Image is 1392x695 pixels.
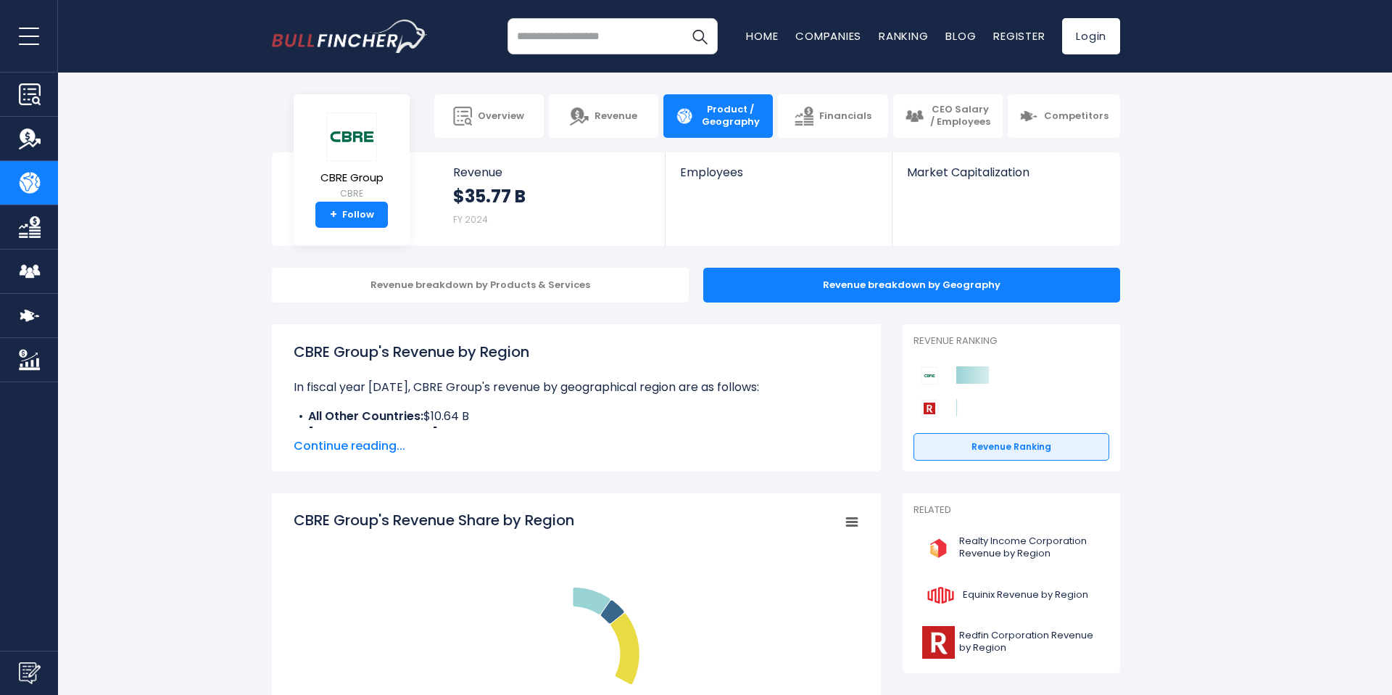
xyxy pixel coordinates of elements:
[795,28,861,44] a: Companies
[959,535,1101,560] span: Realty Income Corporation Revenue by Region
[478,110,524,123] span: Overview
[907,165,1104,179] span: Market Capitalization
[272,20,428,53] a: Go to homepage
[913,528,1109,568] a: Realty Income Corporation Revenue by Region
[700,104,761,128] span: Product / Geography
[453,213,488,226] small: FY 2024
[959,630,1101,654] span: Redfin Corporation Revenue by Region
[921,400,938,417] img: Redfin Corporation competitors logo
[320,112,384,202] a: CBRE Group CBRE
[434,94,544,138] a: Overview
[945,28,976,44] a: Blog
[663,94,773,138] a: Product / Geography
[294,379,859,396] p: In fiscal year [DATE], CBRE Group's revenue by geographical region are as follows:
[272,20,428,53] img: bullfincher logo
[879,28,928,44] a: Ranking
[320,187,384,200] small: CBRE
[681,18,718,54] button: Search
[308,425,441,442] b: [GEOGRAPHIC_DATA]:
[439,152,666,246] a: Revenue $35.77 B FY 2024
[913,433,1109,461] a: Revenue Ranking
[929,104,991,128] span: CEO Salary / Employees
[1044,110,1109,123] span: Competitors
[913,504,1109,517] p: Related
[294,341,859,363] h1: CBRE Group's Revenue by Region
[680,165,877,179] span: Employees
[294,425,859,443] li: $4.97 B
[272,268,689,303] div: Revenue breakdown by Products & Services
[1062,18,1120,54] a: Login
[913,622,1109,662] a: Redfin Corporation Revenue by Region
[963,589,1088,601] span: Equinix Revenue by Region
[819,110,871,123] span: Financials
[294,437,859,455] span: Continue reading...
[913,575,1109,615] a: Equinix Revenue by Region
[453,165,651,179] span: Revenue
[922,626,955,659] img: RDFN logo
[892,152,1119,204] a: Market Capitalization
[320,172,384,184] span: CBRE Group
[549,94,658,138] a: Revenue
[594,110,637,123] span: Revenue
[778,94,887,138] a: Financials
[993,28,1045,44] a: Register
[315,202,388,228] a: +Follow
[913,335,1109,347] p: Revenue Ranking
[294,510,574,530] tspan: CBRE Group's Revenue Share by Region
[453,185,526,207] strong: $35.77 B
[1008,94,1120,138] a: Competitors
[893,94,1003,138] a: CEO Salary / Employees
[666,152,891,204] a: Employees
[921,367,938,384] img: CBRE Group competitors logo
[922,532,955,564] img: O logo
[746,28,778,44] a: Home
[922,579,958,612] img: EQIX logo
[294,408,859,425] li: $10.64 B
[308,408,423,424] b: All Other Countries:
[703,268,1120,303] div: Revenue breakdown by Geography
[330,208,337,221] strong: +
